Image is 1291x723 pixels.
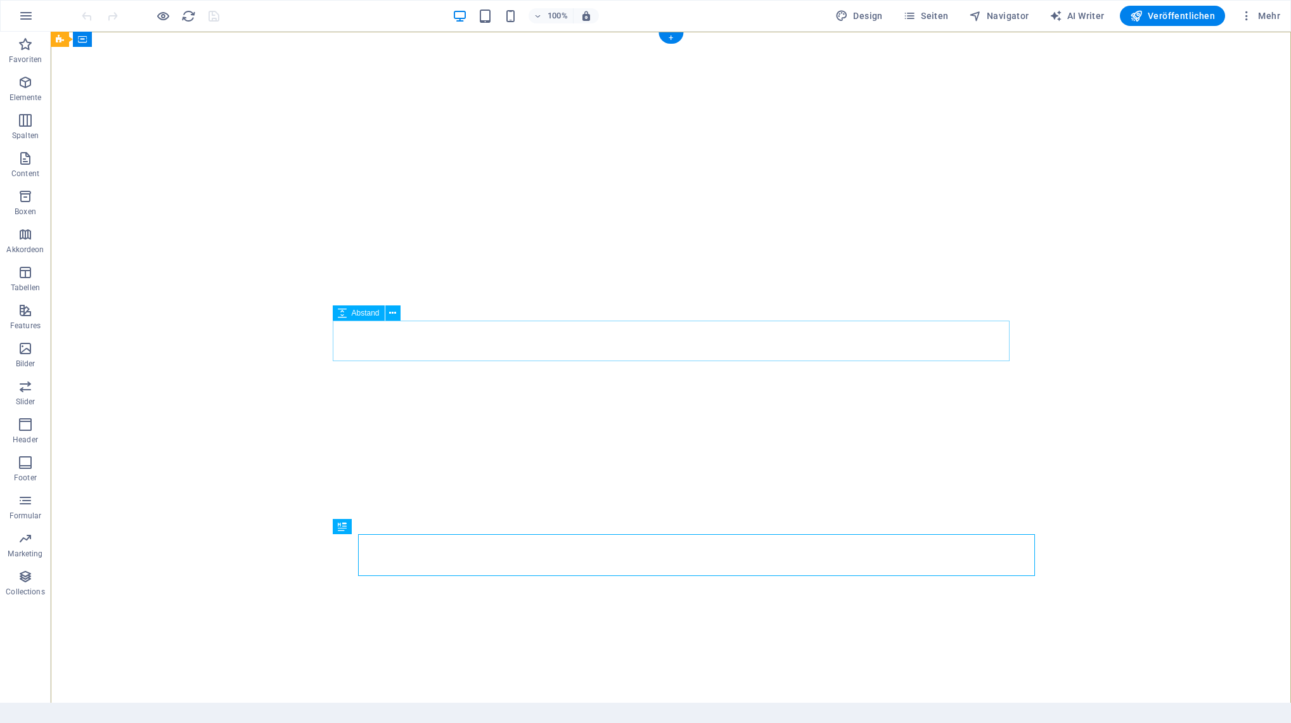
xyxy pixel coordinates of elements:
p: Boxen [15,207,36,217]
button: AI Writer [1044,6,1110,26]
p: Formular [10,511,42,521]
span: Seiten [903,10,949,22]
button: Klicke hier, um den Vorschau-Modus zu verlassen [155,8,170,23]
p: Spalten [12,131,39,141]
button: Design [830,6,888,26]
span: AI Writer [1050,10,1105,22]
button: 100% [529,8,574,23]
p: Tabellen [11,283,40,293]
i: Bei Größenänderung Zoomstufe automatisch an das gewählte Gerät anpassen. [581,10,592,22]
span: Mehr [1240,10,1280,22]
i: Seite neu laden [181,9,196,23]
span: Design [835,10,883,22]
div: Design (Strg+Alt+Y) [830,6,888,26]
button: reload [181,8,196,23]
button: Navigator [964,6,1034,26]
p: Footer [14,473,37,483]
p: Bilder [16,359,35,369]
p: Elemente [10,93,42,103]
p: Header [13,435,38,445]
p: Slider [16,397,35,407]
p: Favoriten [9,54,42,65]
span: Abstand [352,309,380,317]
p: Collections [6,587,44,597]
p: Marketing [8,549,42,559]
span: Navigator [969,10,1029,22]
p: Akkordeon [6,245,44,255]
span: Veröffentlichen [1130,10,1215,22]
p: Features [10,321,41,331]
p: Content [11,169,39,179]
div: + [658,32,683,44]
h6: 100% [548,8,568,23]
button: Mehr [1235,6,1285,26]
button: Veröffentlichen [1120,6,1225,26]
button: Seiten [898,6,954,26]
